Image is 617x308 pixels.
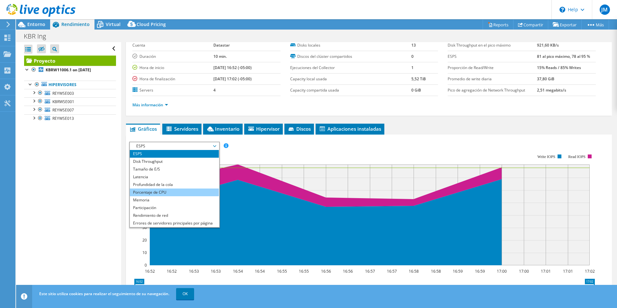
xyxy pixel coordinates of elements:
[290,53,411,60] label: Discos del clúster compartidos
[137,21,166,27] span: Cloud Pricing
[132,102,168,108] a: Más información
[130,196,219,204] li: Memoria
[448,76,537,82] label: Promedio de write diaria
[563,268,573,274] text: 17:01
[130,165,219,173] li: Tamaño de E/S
[537,65,581,70] b: 15% Reads / 85% Writes
[537,54,590,59] b: 81 al pico máximo, 78 al 95 %
[167,268,177,274] text: 16:52
[24,97,116,106] a: KBRWSE001
[387,268,397,274] text: 16:57
[206,126,239,132] span: Inventario
[130,212,219,219] li: Rendimiento de red
[130,219,219,227] li: Errores de servidores principales por página
[453,268,463,274] text: 16:59
[132,42,213,48] label: Cuenta
[411,87,421,93] b: 0 GiB
[483,20,514,30] a: Reports
[290,42,411,48] label: Disks locales
[24,56,116,66] a: Proyecto
[497,268,507,274] text: 17:00
[277,268,287,274] text: 16:55
[319,126,381,132] span: Aplicaciones instaladas
[132,53,213,60] label: Duración
[431,268,441,274] text: 16:58
[130,150,219,158] li: ESPS
[448,42,537,48] label: Disk Throughput en el pico máximo
[213,76,252,82] b: [DATE] 17:02 (-05:00)
[321,268,331,274] text: 16:56
[211,268,221,274] text: 16:53
[130,158,219,165] li: Disk Throughput
[130,189,219,196] li: Porcentaje de CPU
[409,268,419,274] text: 16:58
[39,291,169,296] span: Este sitio utiliza cookies para realizar el seguimiento de su navegación.
[548,20,582,30] a: Exportar
[24,106,116,114] a: REYWSE007
[537,42,559,48] b: 921,60 KB/s
[52,91,74,96] span: REYWSE003
[365,268,375,274] text: 16:57
[581,20,609,30] a: Más
[585,268,595,274] text: 17:02
[46,67,91,73] b: KBRW11006.1 on [DATE]
[513,20,548,30] a: Compartir
[132,65,213,71] label: Hora de inicio
[213,42,230,48] b: Datastar
[213,87,216,93] b: 4
[411,54,414,59] b: 0
[213,54,227,59] b: 10 min.
[537,76,554,82] b: 37,80 GiB
[21,33,56,40] h1: KBR Ing
[27,21,45,27] span: Entorno
[24,114,116,123] a: REYWSE013
[130,204,219,212] li: Participación
[411,65,414,70] b: 1
[541,268,551,274] text: 17:01
[343,268,353,274] text: 16:56
[290,65,411,71] label: Ejecuciones del Collector
[145,268,155,274] text: 16:52
[189,268,199,274] text: 16:53
[537,87,566,93] b: 2,51 megabits/s
[537,154,555,159] text: Write IOPS
[448,53,537,60] label: ESPS
[142,237,147,243] text: 20
[288,126,311,132] span: Discos
[213,65,252,70] b: [DATE] 16:52 (-05:00)
[24,89,116,97] a: REYWSE003
[106,21,121,27] span: Virtual
[411,76,426,82] b: 5,52 TiB
[133,142,216,150] span: ESPS
[132,76,213,82] label: Hora de finalización
[176,288,194,300] a: OK
[24,81,116,89] a: Hipervisores
[165,126,198,132] span: Servidores
[290,87,411,93] label: Capacity compartida usada
[233,268,243,274] text: 16:54
[411,42,416,48] b: 13
[52,116,74,121] span: REYWSE013
[475,268,485,274] text: 16:59
[145,262,147,268] text: 0
[299,268,309,274] text: 16:55
[448,87,537,93] label: Pico de agregación de Network Throughput
[559,7,565,13] svg: \n
[600,4,610,15] span: JM
[130,181,219,189] li: Profundidad de la cola
[129,126,157,132] span: Gráficos
[247,126,280,132] span: Hipervisor
[255,268,265,274] text: 16:54
[519,268,529,274] text: 17:00
[568,154,586,159] text: Read IOPS
[142,250,147,255] text: 10
[61,21,90,27] span: Rendimiento
[24,66,116,74] a: KBRW11006.1 on [DATE]
[130,173,219,181] li: Latencia
[132,87,213,93] label: Servers
[448,65,537,71] label: Proporción de Read/Write
[52,107,74,113] span: REYWSE007
[290,76,411,82] label: Capacity local usada
[52,99,74,104] span: KBRWSE001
